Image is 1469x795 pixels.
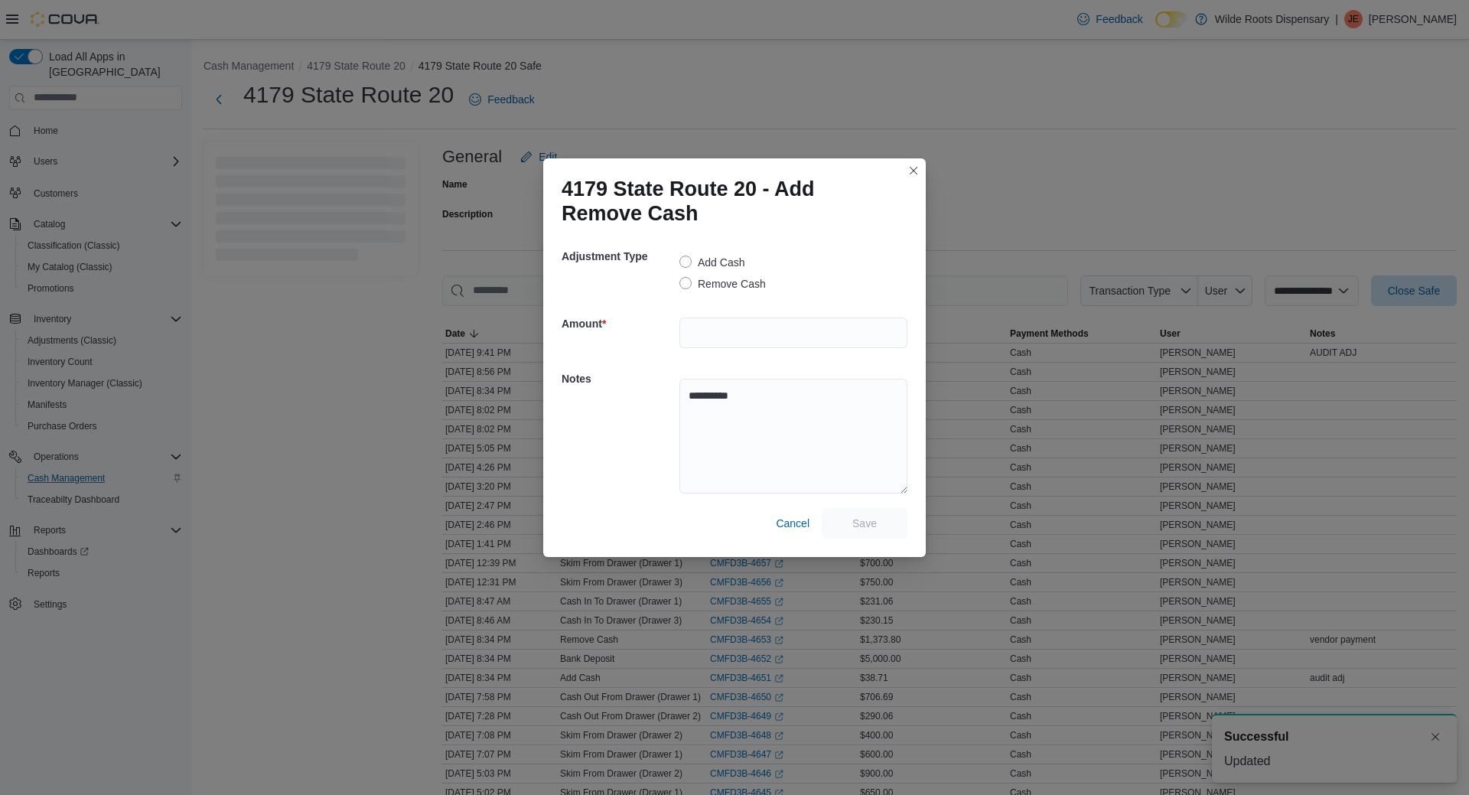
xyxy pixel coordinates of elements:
[770,508,816,539] button: Cancel
[562,177,895,226] h1: 4179 State Route 20 - Add Remove Cash
[562,241,676,272] h5: Adjustment Type
[679,275,766,293] label: Remove Cash
[822,508,907,539] button: Save
[679,253,744,272] label: Add Cash
[562,308,676,339] h5: Amount
[852,516,877,531] span: Save
[904,161,923,180] button: Closes this modal window
[776,516,809,531] span: Cancel
[562,363,676,394] h5: Notes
